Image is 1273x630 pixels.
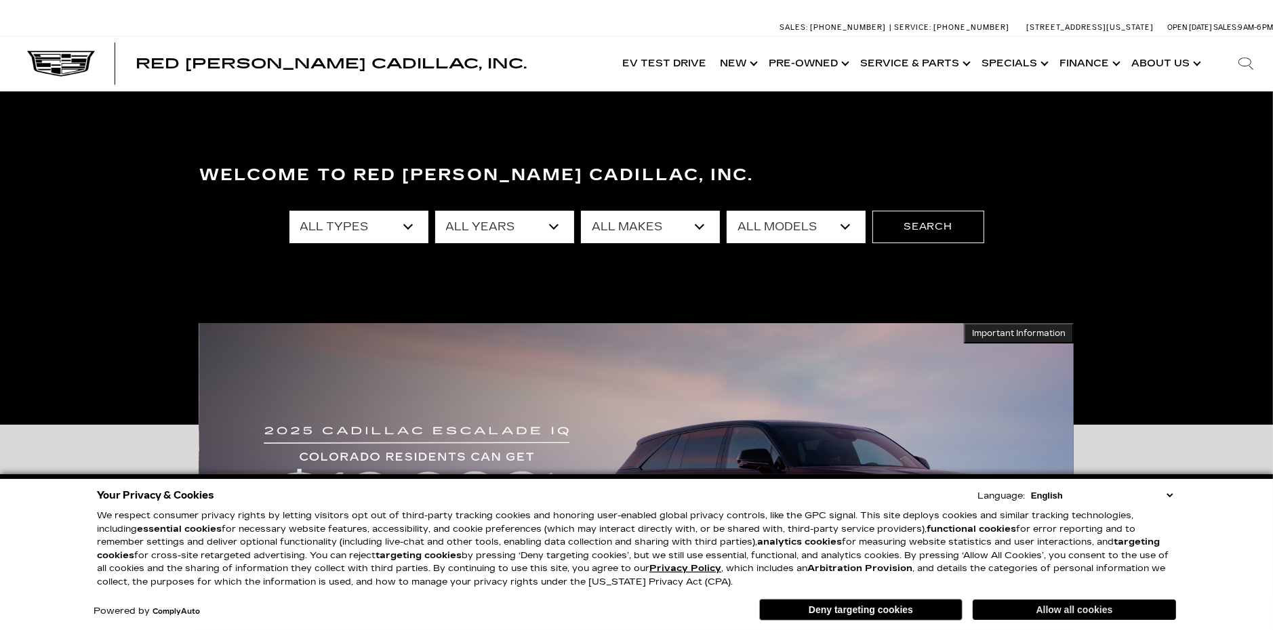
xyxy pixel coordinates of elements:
[1238,23,1273,32] span: 9 AM-6 PM
[973,600,1176,620] button: Allow all cookies
[757,537,842,547] strong: analytics cookies
[136,57,527,70] a: Red [PERSON_NAME] Cadillac, Inc.
[759,599,963,621] button: Deny targeting cookies
[810,23,886,32] span: [PHONE_NUMBER]
[97,486,214,505] span: Your Privacy & Cookies
[153,608,200,616] a: ComplyAuto
[807,563,912,574] strong: Arbitration Provision
[137,524,222,534] strong: essential cookies
[27,51,95,77] img: Cadillac Dark Logo with Cadillac White Text
[376,550,462,561] strong: targeting cookies
[615,37,713,91] a: EV Test Drive
[780,23,808,32] span: Sales:
[927,524,1016,534] strong: functional cookies
[289,211,428,243] select: Filter by type
[97,537,1160,561] strong: targeting cookies
[136,56,527,72] span: Red [PERSON_NAME] Cadillac, Inc.
[199,162,1074,189] h3: Welcome to Red [PERSON_NAME] Cadillac, Inc.
[780,24,889,31] a: Sales: [PHONE_NUMBER]
[853,37,975,91] a: Service & Parts
[1053,37,1125,91] a: Finance
[889,24,1013,31] a: Service: [PHONE_NUMBER]
[727,211,866,243] select: Filter by model
[1213,23,1238,32] span: Sales:
[713,37,762,91] a: New
[894,23,931,32] span: Service:
[975,37,1053,91] a: Specials
[97,509,1176,589] p: We respect consumer privacy rights by letting visitors opt out of third-party tracking cookies an...
[435,211,574,243] select: Filter by year
[872,211,984,243] button: Search
[1167,23,1212,32] span: Open [DATE]
[933,23,1009,32] span: [PHONE_NUMBER]
[972,328,1066,339] span: Important Information
[94,607,200,616] div: Powered by
[1125,37,1205,91] a: About Us
[581,211,720,243] select: Filter by make
[762,37,853,91] a: Pre-Owned
[977,492,1025,501] div: Language:
[649,563,721,574] a: Privacy Policy
[1026,23,1154,32] a: [STREET_ADDRESS][US_STATE]
[1028,489,1176,502] select: Language Select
